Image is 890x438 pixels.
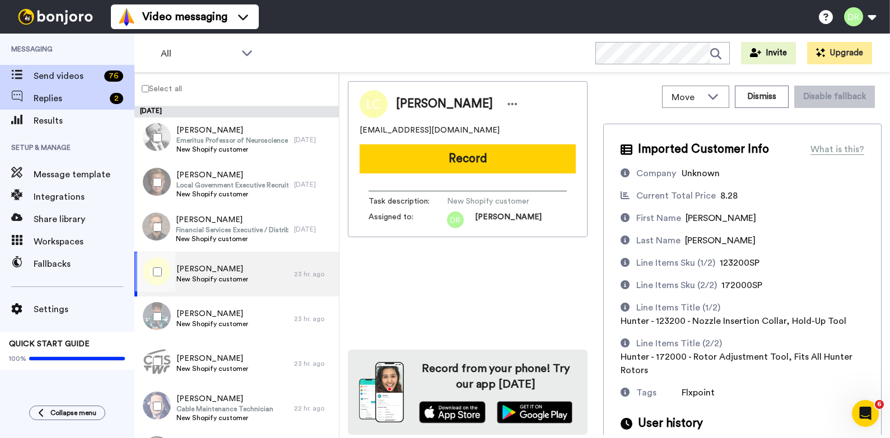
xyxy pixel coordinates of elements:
[176,234,288,243] span: New Shopify customer
[29,406,105,420] button: Collapse menu
[369,196,447,207] span: Task description :
[134,106,339,117] div: [DATE]
[176,413,273,422] span: New Shopify customer
[852,400,879,427] iframe: Intercom live chat
[294,404,333,413] div: 22 hr. ago
[176,263,248,275] span: [PERSON_NAME]
[359,362,404,422] img: download
[110,93,123,104] div: 2
[636,386,656,399] div: Tags
[294,180,333,189] div: [DATE]
[360,144,576,173] button: Record
[34,213,134,226] span: Share library
[176,190,288,199] span: New Shopify customer
[369,211,447,228] span: Assigned to:
[34,303,134,316] span: Settings
[176,275,248,284] span: New Shopify customer
[34,235,134,248] span: Workspaces
[176,319,248,328] span: New Shopify customer
[142,9,227,25] span: Video messaging
[118,8,136,26] img: vm-color.svg
[294,225,333,234] div: [DATE]
[176,214,288,225] span: [PERSON_NAME]
[135,82,182,95] label: Select all
[636,234,681,247] div: Last Name
[638,415,703,432] span: User history
[447,211,464,228] img: dr.png
[721,281,762,290] span: 172000SP
[176,364,248,373] span: New Shopify customer
[685,236,756,245] span: [PERSON_NAME]
[161,47,236,60] span: All
[176,181,288,190] span: Local Government Executive Recruiter
[50,408,96,417] span: Collapse menu
[294,135,333,144] div: [DATE]
[176,404,273,413] span: Cable Maintenance Technician
[682,169,720,178] span: Unknown
[176,225,288,234] span: Financial Services Executive / Distribution Leader
[735,86,789,108] button: Dismiss
[720,191,738,200] span: 8.28
[34,190,134,204] span: Integrations
[9,354,26,363] span: 100%
[176,308,248,319] span: [PERSON_NAME]
[360,125,500,136] span: [EMAIL_ADDRESS][DOMAIN_NAME]
[636,337,722,350] div: Line Items Title (2/2)
[794,86,875,108] button: Disable fallback
[294,314,333,323] div: 23 hr. ago
[720,258,759,267] span: 123200SP
[636,189,716,202] div: Current Total Price
[636,301,720,314] div: Line Items Title (1/2)
[176,169,288,181] span: [PERSON_NAME]
[447,196,553,207] span: New Shopify customer
[686,214,756,223] span: [PERSON_NAME]
[636,256,715,270] div: Line Items Sku (1/2)
[497,401,572,423] img: playstore
[810,143,864,156] div: What is this?
[176,353,248,364] span: [PERSON_NAME]
[807,42,872,64] button: Upgrade
[34,114,134,128] span: Results
[621,317,846,326] span: Hunter - 123200 - Nozzle Insertion Collar, Hold-Up Tool
[34,257,134,271] span: Fallbacks
[621,352,852,375] span: Hunter - 172000 - Rotor Adjustment Tool, Fits All Hunter Rotors
[636,279,717,292] div: Line Items Sku (2/2)
[104,70,123,82] div: 76
[875,400,884,409] span: 6
[636,167,676,180] div: Company
[475,211,542,228] span: [PERSON_NAME]
[34,168,134,181] span: Message template
[176,136,288,145] span: Emeritus Professor of Neuroscience
[741,42,796,64] button: Invite
[360,90,388,118] img: Image of Linda C Roy
[142,85,149,92] input: Select all
[9,340,90,348] span: QUICK START GUIDE
[34,92,105,105] span: Replies
[294,359,333,368] div: 23 hr. ago
[34,69,100,83] span: Send videos
[176,393,273,404] span: [PERSON_NAME]
[672,91,702,104] span: Move
[176,125,288,136] span: [PERSON_NAME]
[294,270,333,279] div: 23 hr. ago
[13,9,97,25] img: bj-logo-header-white.svg
[396,96,493,112] span: [PERSON_NAME]
[636,211,681,225] div: First Name
[638,141,769,158] span: Imported Customer Info
[682,388,715,397] span: Flxpoint
[415,361,576,392] h4: Record from your phone! Try our app [DATE]
[419,401,486,423] img: appstore
[176,145,288,154] span: New Shopify customer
